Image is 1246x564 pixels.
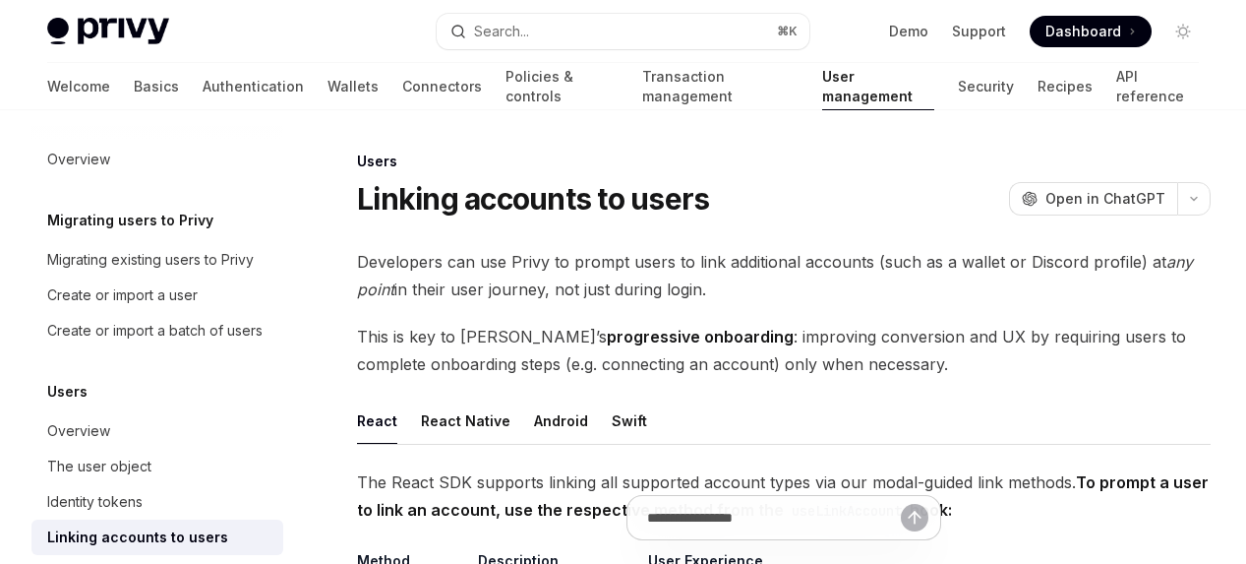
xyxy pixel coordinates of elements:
a: Authentication [203,63,304,110]
a: Overview [31,413,283,449]
div: Swift [612,398,647,444]
button: Open search [437,14,810,49]
div: React Native [421,398,510,444]
span: ⌘ K [777,24,798,39]
a: API reference [1116,63,1199,110]
a: Basics [134,63,179,110]
div: Users [357,152,1211,171]
a: Identity tokens [31,484,283,520]
span: This is key to [PERSON_NAME]’s : improving conversion and UX by requiring users to complete onboa... [357,323,1211,378]
span: Open in ChatGPT [1045,189,1165,209]
div: Search... [474,20,529,43]
div: Linking accounts to users [47,526,228,549]
a: Wallets [327,63,379,110]
div: Overview [47,148,110,171]
div: Create or import a batch of users [47,319,263,343]
span: Developers can use Privy to prompt users to link additional accounts (such as a wallet or Discord... [357,248,1211,303]
div: Overview [47,419,110,443]
div: The user object [47,455,151,478]
h5: Migrating users to Privy [47,209,213,232]
span: Dashboard [1045,22,1121,41]
div: Migrating existing users to Privy [47,248,254,272]
a: Demo [889,22,928,41]
div: React [357,398,397,444]
button: Open in ChatGPT [1009,182,1177,216]
button: Toggle dark mode [1167,16,1199,47]
a: Create or import a batch of users [31,313,283,348]
a: Overview [31,142,283,177]
div: Android [534,398,588,444]
div: Create or import a user [47,283,198,307]
button: Send message [901,504,928,532]
strong: progressive onboarding [607,327,794,346]
img: light logo [47,18,169,45]
a: Support [952,22,1006,41]
a: The user object [31,449,283,484]
a: Welcome [47,63,110,110]
div: Identity tokens [47,490,143,514]
a: Security [958,63,1014,110]
span: The React SDK supports linking all supported account types via our modal-guided link methods. [357,469,1211,524]
h1: Linking accounts to users [357,181,709,217]
a: Create or import a user [31,278,283,313]
a: Connectors [402,63,482,110]
a: User management [822,63,934,110]
a: Transaction management [642,63,799,110]
a: Dashboard [1030,16,1152,47]
h5: Users [47,380,88,404]
input: Ask a question... [647,496,901,539]
a: Linking accounts to users [31,520,283,555]
a: Policies & controls [505,63,619,110]
a: Recipes [1038,63,1093,110]
a: Migrating existing users to Privy [31,242,283,278]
